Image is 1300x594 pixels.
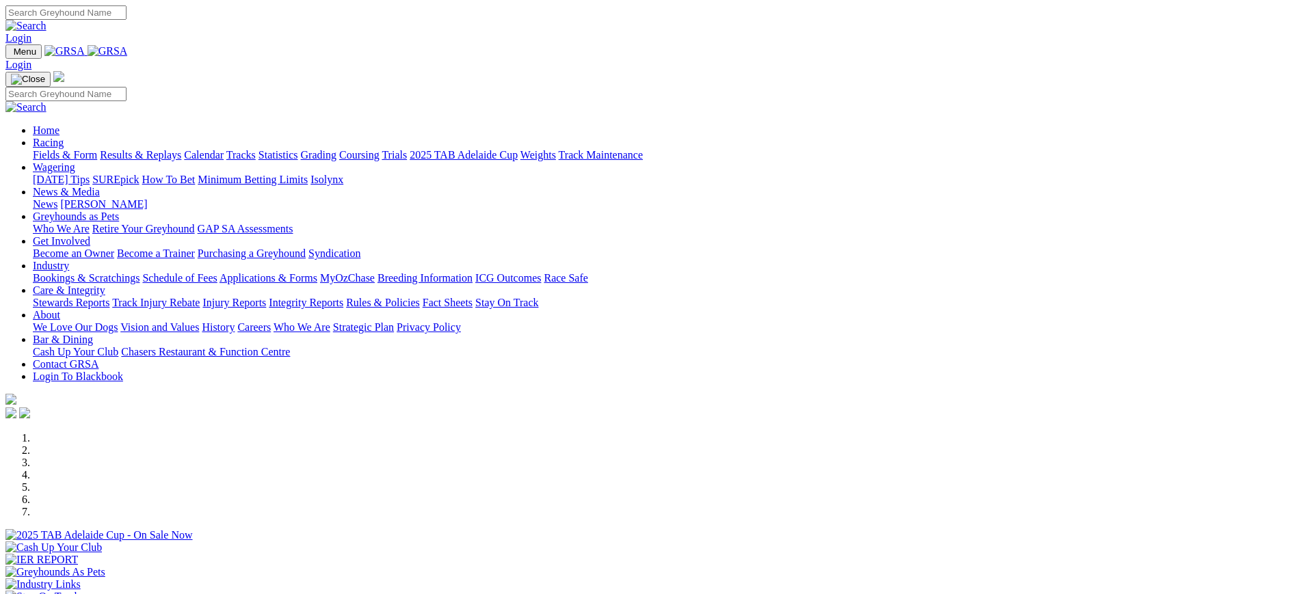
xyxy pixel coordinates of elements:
img: Cash Up Your Club [5,541,102,554]
div: Care & Integrity [33,297,1295,309]
img: 2025 TAB Adelaide Cup - On Sale Now [5,529,193,541]
a: Strategic Plan [333,321,394,333]
a: Who We Are [274,321,330,333]
img: IER REPORT [5,554,78,566]
a: Wagering [33,161,75,173]
span: Menu [14,46,36,57]
a: Weights [520,149,556,161]
a: Trials [382,149,407,161]
a: Fields & Form [33,149,97,161]
div: Bar & Dining [33,346,1295,358]
div: Greyhounds as Pets [33,223,1295,235]
div: Get Involved [33,247,1295,260]
a: News [33,198,57,210]
a: Privacy Policy [397,321,461,333]
a: Coursing [339,149,380,161]
a: Schedule of Fees [142,272,217,284]
a: Grading [301,149,336,161]
a: Race Safe [544,272,587,284]
a: Login [5,59,31,70]
img: twitter.svg [19,407,30,418]
img: Search [5,20,47,32]
a: How To Bet [142,174,196,185]
img: logo-grsa-white.png [5,394,16,405]
a: Become a Trainer [117,247,195,259]
a: [DATE] Tips [33,174,90,185]
a: Become an Owner [33,247,114,259]
a: Who We Are [33,223,90,234]
a: Stay On Track [475,297,538,308]
a: Calendar [184,149,224,161]
div: Wagering [33,174,1295,186]
a: Careers [237,321,271,333]
a: Track Injury Rebate [112,297,200,308]
a: Retire Your Greyhound [92,223,195,234]
a: Integrity Reports [269,297,343,308]
img: Industry Links [5,578,81,591]
a: Home [33,124,59,136]
div: News & Media [33,198,1295,211]
a: Vision and Values [120,321,199,333]
a: Get Involved [33,235,90,247]
a: Chasers Restaurant & Function Centre [121,346,290,357]
a: Stewards Reports [33,297,109,308]
a: Racing [33,137,64,148]
a: Tracks [226,149,256,161]
a: Purchasing a Greyhound [198,247,306,259]
a: Fact Sheets [423,297,473,308]
a: [PERSON_NAME] [60,198,147,210]
a: About [33,309,60,321]
img: Search [5,101,47,113]
a: Cash Up Your Club [33,346,118,357]
a: Results & Replays [100,149,181,161]
a: 2025 TAB Adelaide Cup [410,149,518,161]
input: Search [5,87,127,101]
img: GRSA [44,45,85,57]
a: Login [5,32,31,44]
button: Toggle navigation [5,44,42,59]
a: Isolynx [310,174,343,185]
a: SUREpick [92,174,139,185]
a: GAP SA Assessments [198,223,293,234]
a: Industry [33,260,69,271]
a: We Love Our Dogs [33,321,118,333]
a: History [202,321,235,333]
a: Care & Integrity [33,284,105,296]
div: Industry [33,272,1295,284]
img: GRSA [88,45,128,57]
img: Close [11,74,45,85]
a: Bar & Dining [33,334,93,345]
div: About [33,321,1295,334]
a: MyOzChase [320,272,375,284]
a: Statistics [258,149,298,161]
a: Track Maintenance [559,149,643,161]
a: Bookings & Scratchings [33,272,140,284]
a: News & Media [33,186,100,198]
a: ICG Outcomes [475,272,541,284]
a: Applications & Forms [220,272,317,284]
img: facebook.svg [5,407,16,418]
a: Greyhounds as Pets [33,211,119,222]
input: Search [5,5,127,20]
a: Login To Blackbook [33,370,123,382]
a: Injury Reports [202,297,266,308]
a: Syndication [308,247,360,259]
img: Greyhounds As Pets [5,566,105,578]
div: Racing [33,149,1295,161]
a: Rules & Policies [346,297,420,308]
button: Toggle navigation [5,72,51,87]
a: Contact GRSA [33,358,98,370]
a: Breeding Information [377,272,473,284]
img: logo-grsa-white.png [53,71,64,82]
a: Minimum Betting Limits [198,174,308,185]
